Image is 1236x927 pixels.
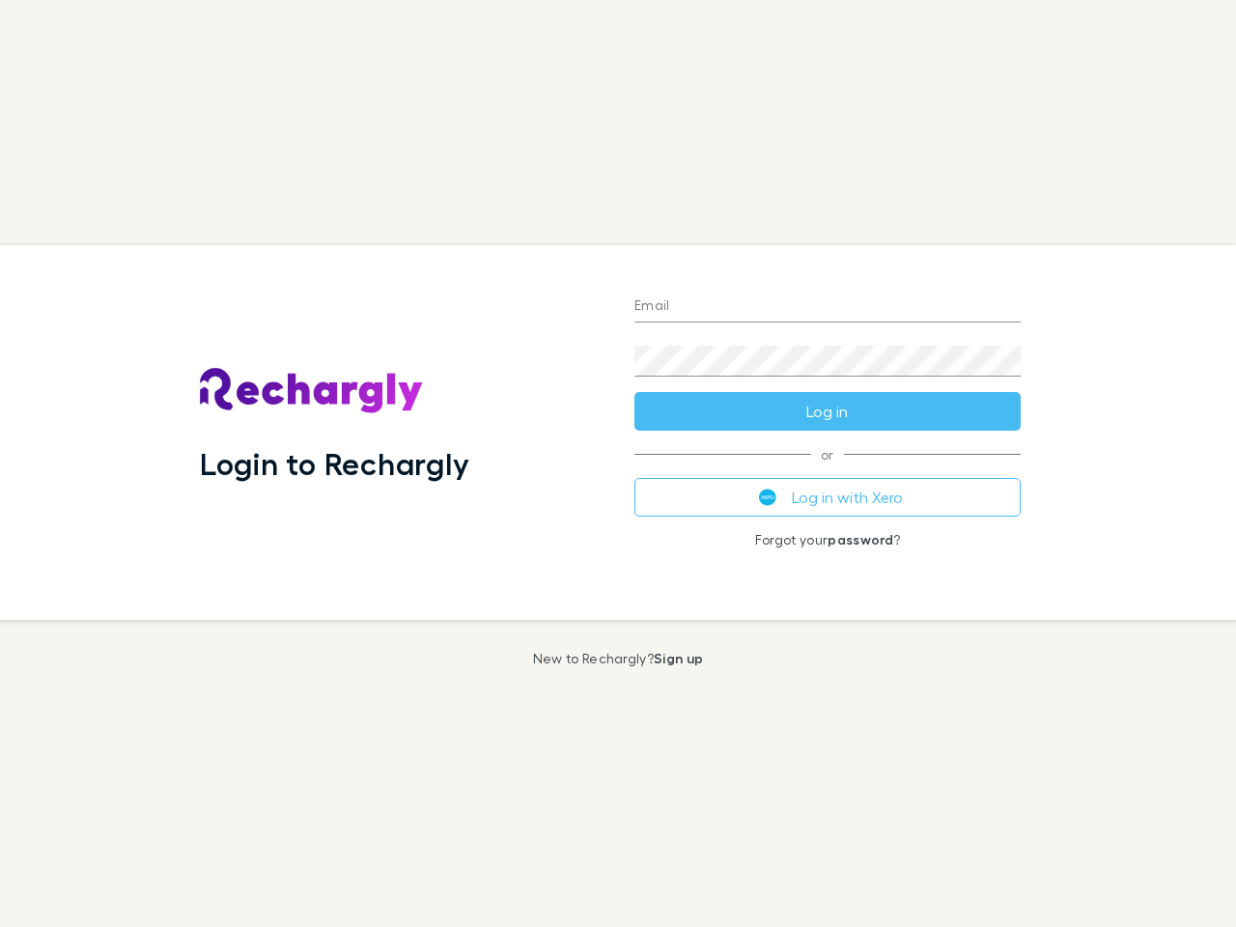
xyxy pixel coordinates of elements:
a: password [828,531,893,548]
img: Xero's logo [759,489,776,506]
p: New to Rechargly? [533,651,704,666]
button: Log in [634,392,1021,431]
p: Forgot your ? [634,532,1021,548]
img: Rechargly's Logo [200,368,424,414]
a: Sign up [654,650,703,666]
span: or [634,454,1021,455]
h1: Login to Rechargly [200,445,469,482]
button: Log in with Xero [634,478,1021,517]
